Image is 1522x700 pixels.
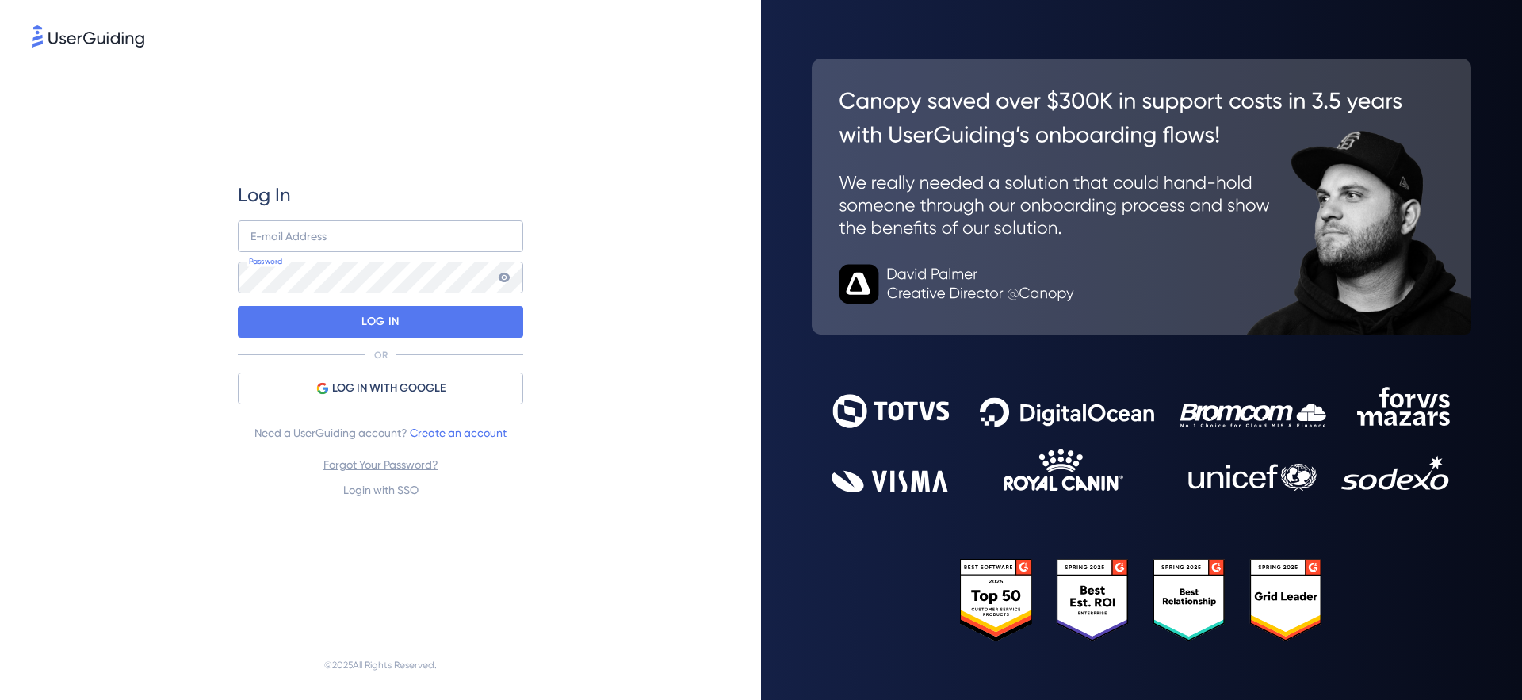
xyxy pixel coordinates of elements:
[832,387,1451,492] img: 9302ce2ac39453076f5bc0f2f2ca889b.svg
[32,25,144,48] img: 8faab4ba6bc7696a72372aa768b0286c.svg
[374,349,388,361] p: OR
[238,220,523,252] input: example@company.com
[343,484,419,496] a: Login with SSO
[323,458,438,471] a: Forgot Your Password?
[324,656,437,675] span: © 2025 All Rights Reserved.
[812,59,1471,335] img: 26c0aa7c25a843aed4baddd2b5e0fa68.svg
[332,379,446,398] span: LOG IN WITH GOOGLE
[361,309,399,335] p: LOG IN
[254,423,507,442] span: Need a UserGuiding account?
[238,182,291,208] span: Log In
[410,427,507,439] a: Create an account
[960,559,1323,642] img: 25303e33045975176eb484905ab012ff.svg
